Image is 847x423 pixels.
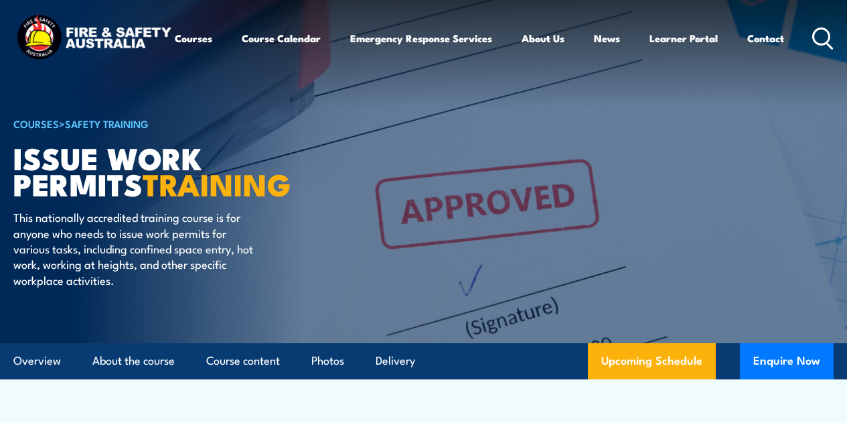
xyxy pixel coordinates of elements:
a: Course content [206,343,280,379]
strong: TRAINING [143,160,291,206]
a: About the course [92,343,175,379]
a: Upcoming Schedule [588,343,716,379]
a: Course Calendar [242,22,321,54]
a: Emergency Response Services [350,22,492,54]
a: Courses [175,22,212,54]
a: News [594,22,620,54]
a: Safety Training [65,116,149,131]
a: Learner Portal [649,22,718,54]
a: Delivery [376,343,415,379]
a: About Us [522,22,564,54]
h6: > [13,115,344,131]
a: COURSES [13,116,59,131]
a: Contact [747,22,784,54]
a: Photos [311,343,344,379]
h1: Issue Work Permits [13,144,344,196]
button: Enquire Now [740,343,834,379]
a: Overview [13,343,61,379]
p: This nationally accredited training course is for anyone who needs to issue work permits for vari... [13,209,258,288]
